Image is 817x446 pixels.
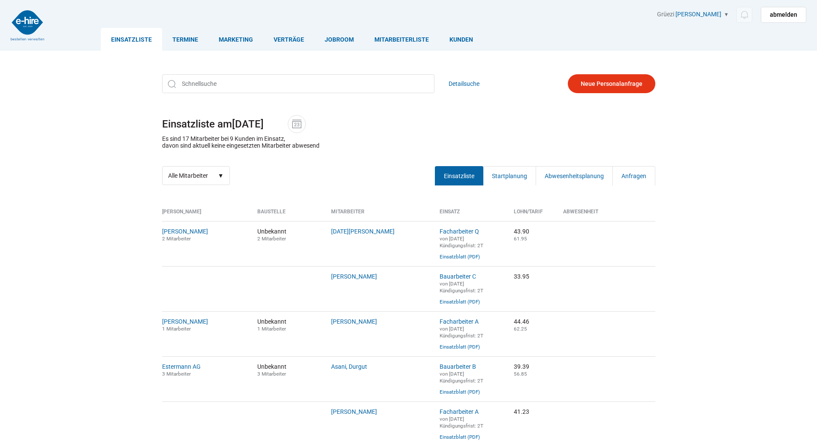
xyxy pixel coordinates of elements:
a: Facharbeiter A [440,408,479,415]
a: Jobroom [314,28,364,51]
th: [PERSON_NAME] [162,209,251,221]
a: Anfragen [612,166,655,185]
th: Einsatz [433,209,507,221]
a: Einsatzblatt (PDF) [440,434,480,440]
th: Abwesenheit [557,209,655,221]
nobr: 44.46 [514,318,529,325]
a: Einsatzblatt (PDF) [440,389,480,395]
span: Unbekannt [257,228,319,242]
small: von [DATE] Kündigungsfrist: 2T [440,416,483,429]
a: Asani, Durgut [331,363,367,370]
a: Bauarbeiter B [440,363,476,370]
span: Unbekannt [257,318,319,332]
a: Estermann AG [162,363,201,370]
a: [PERSON_NAME] [162,228,208,235]
h1: Einsatzliste am [162,115,655,133]
a: abmelden [761,7,806,23]
small: 3 Mitarbeiter [257,371,286,377]
a: Einsatzblatt (PDF) [440,299,480,305]
small: von [DATE] Kündigungsfrist: 2T [440,326,483,339]
p: Es sind 17 Mitarbeiter bei 9 Kunden im Einsatz, davon sind aktuell keine eingesetzten Mitarbeiter... [162,135,320,149]
input: Schnellsuche [162,74,434,93]
th: Lohn/Tarif [507,209,557,221]
a: Facharbeiter Q [440,228,479,235]
a: Einsatzliste [101,28,162,51]
a: Detailsuche [449,74,479,93]
small: 3 Mitarbeiter [162,371,191,377]
small: von [DATE] Kündigungsfrist: 2T [440,371,483,384]
a: Einsatzliste [435,166,483,185]
a: Einsatzblatt (PDF) [440,344,480,350]
nobr: 33.95 [514,273,529,280]
a: Marketing [208,28,263,51]
span: Unbekannt [257,363,319,377]
small: von [DATE] Kündigungsfrist: 2T [440,236,483,249]
a: [PERSON_NAME] [331,408,377,415]
img: icon-date.svg [290,118,303,130]
nobr: 41.23 [514,408,529,415]
small: 62.25 [514,326,527,332]
a: Startplanung [483,166,536,185]
a: Mitarbeiterliste [364,28,439,51]
a: [PERSON_NAME] [331,318,377,325]
a: [PERSON_NAME] [162,318,208,325]
a: Einsatzblatt (PDF) [440,254,480,260]
a: Facharbeiter A [440,318,479,325]
a: Neue Personalanfrage [568,74,655,93]
small: 61.95 [514,236,527,242]
a: Kunden [439,28,483,51]
small: 1 Mitarbeiter [257,326,286,332]
nobr: 39.39 [514,363,529,370]
small: 56.85 [514,371,527,377]
small: 2 Mitarbeiter [257,236,286,242]
a: [PERSON_NAME] [331,273,377,280]
nobr: 43.90 [514,228,529,235]
a: Abwesenheitsplanung [536,166,613,185]
div: Grüezi [657,11,806,23]
th: Mitarbeiter [325,209,433,221]
a: [DATE][PERSON_NAME] [331,228,395,235]
small: von [DATE] Kündigungsfrist: 2T [440,281,483,294]
a: Verträge [263,28,314,51]
a: [PERSON_NAME] [675,11,721,18]
small: 2 Mitarbeiter [162,236,191,242]
small: 1 Mitarbeiter [162,326,191,332]
a: Bauarbeiter C [440,273,476,280]
img: logo2.png [11,10,44,40]
a: Termine [162,28,208,51]
th: Baustelle [251,209,325,221]
img: icon-notification.svg [739,9,750,20]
